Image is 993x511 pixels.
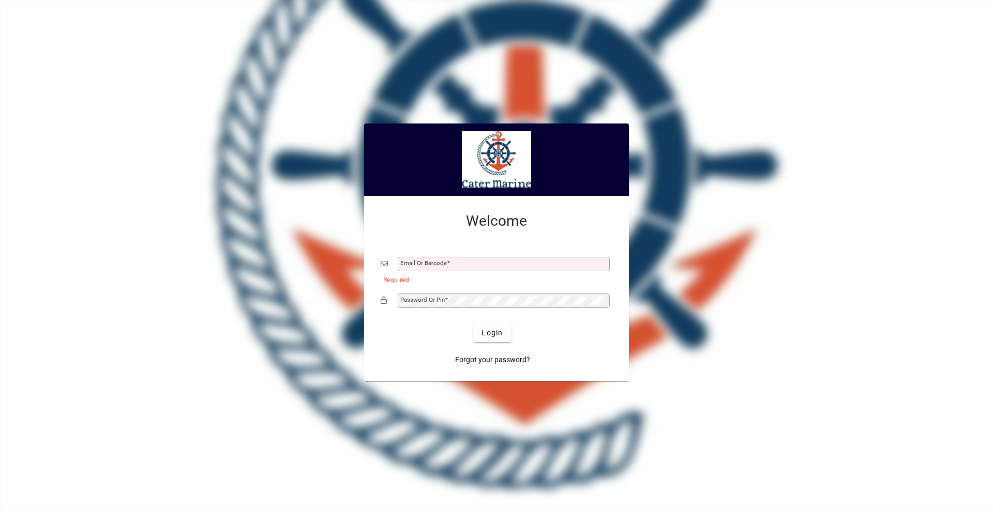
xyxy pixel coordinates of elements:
[400,259,447,267] mat-label: Email or Barcode
[400,296,445,303] mat-label: Password or Pin
[482,328,503,338] span: Login
[473,323,511,342] button: Login
[455,354,530,365] span: Forgot your password?
[451,350,534,369] a: Forgot your password?
[383,274,604,285] mat-error: Required
[381,212,612,230] h2: Welcome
